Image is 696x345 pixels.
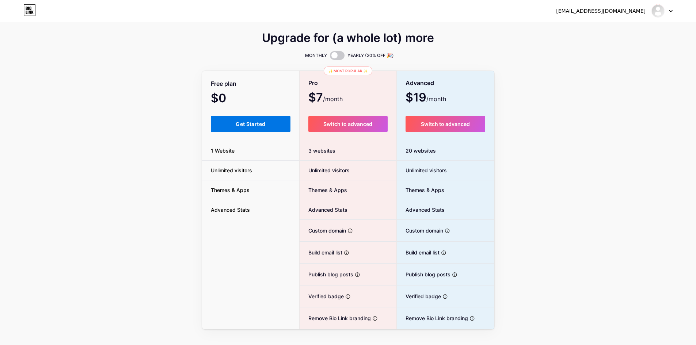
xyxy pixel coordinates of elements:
span: Verified badge [300,292,344,300]
div: [EMAIL_ADDRESS][DOMAIN_NAME] [556,7,646,15]
span: Get Started [236,121,265,127]
span: Custom domain [397,227,443,234]
span: Unlimited visitors [397,166,447,174]
span: Publish blog posts [300,271,353,278]
span: Unlimited visitors [202,166,261,174]
span: Custom domain [300,227,346,234]
button: Switch to advanced [406,116,486,132]
span: Themes & Apps [202,186,258,194]
button: Get Started [211,116,291,132]
div: ✨ Most popular ✨ [324,66,372,75]
span: Advanced Stats [202,206,259,214]
span: Themes & Apps [300,186,347,194]
span: Publish blog posts [397,271,450,278]
span: Advanced Stats [397,206,445,214]
span: YEARLY (20% OFF 🎉) [347,52,394,59]
span: $19 [406,93,446,103]
span: Build email list [300,249,342,256]
span: Advanced Stats [300,206,347,214]
span: /month [426,95,446,103]
span: Switch to advanced [421,121,470,127]
img: leanlifes [651,4,665,18]
span: Verified badge [397,292,441,300]
button: Switch to advanced [308,116,388,132]
div: 20 websites [397,141,494,161]
span: Advanced [406,77,434,89]
span: $7 [308,93,343,103]
span: Pro [308,77,318,89]
div: 3 websites [300,141,396,161]
span: /month [323,95,343,103]
span: Unlimited visitors [300,166,350,174]
span: 1 Website [202,147,243,154]
span: Remove Bio Link branding [300,314,371,322]
span: MONTHLY [305,52,327,59]
span: Build email list [397,249,440,256]
span: Switch to advanced [323,121,372,127]
span: Upgrade for (a whole lot) more [262,34,434,42]
span: Remove Bio Link branding [397,314,468,322]
span: Themes & Apps [397,186,444,194]
span: Free plan [211,77,236,90]
span: $0 [211,94,246,104]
